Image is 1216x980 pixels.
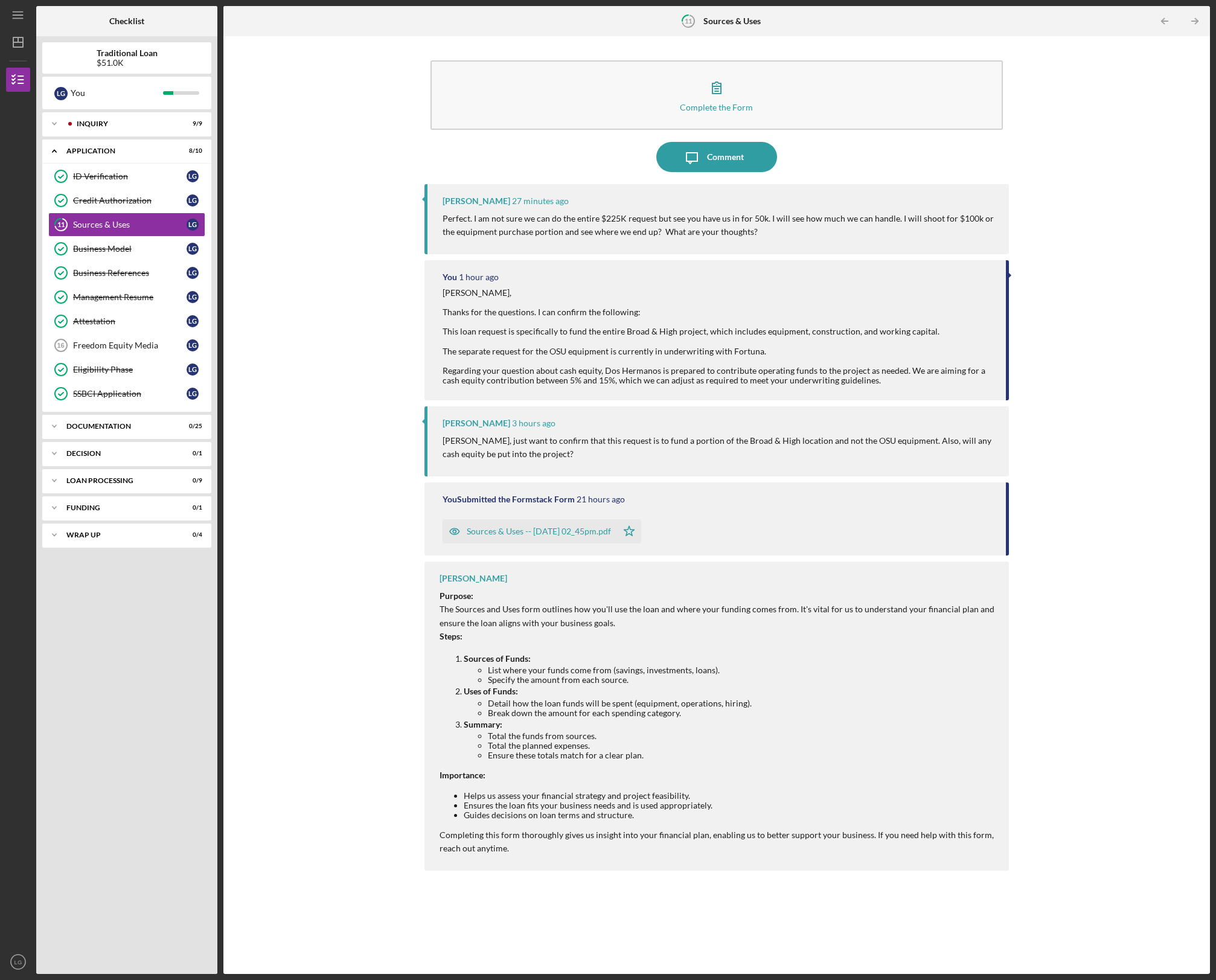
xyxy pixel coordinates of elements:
p: [PERSON_NAME], just want to confirm that this request is to fund a portion of the Broad & High lo... [443,434,997,461]
div: Loan Processing [66,477,172,484]
div: L G [187,315,199,327]
div: [PERSON_NAME] [443,196,510,206]
div: Sources & Uses -- [DATE] 02_45pm.pdf [467,527,611,536]
button: LG [6,950,30,974]
div: Eligibility Phase [73,365,187,374]
li: Total the funds from sources. [488,731,997,741]
div: Freedom Equity Media [73,341,187,350]
div: Business Model [73,244,187,254]
p: The Sources and Uses form outlines how you'll use the loan and where your funding comes from. It'... [440,603,997,630]
a: ID VerificationLG [48,164,205,188]
a: SSBCI ApplicationLG [48,382,205,406]
tspan: 16 [57,342,64,349]
li: Total the planned expenses. [488,741,997,751]
li: Guides decisions on loan terms and structure. [464,810,997,820]
li: List where your funds come from (savings, investments, loans). [488,665,997,675]
div: Credit Authorization [73,196,187,205]
div: 0 / 1 [181,450,202,457]
div: You [443,272,457,282]
b: Checklist [109,16,144,26]
li: Specify the amount from each source. [488,675,997,685]
div: L G [187,388,199,400]
strong: Importance: [440,770,485,780]
div: Decision [66,450,172,457]
a: AttestationLG [48,309,205,333]
div: SSBCI Application [73,389,187,399]
div: L G [187,194,199,207]
a: 11Sources & UsesLG [48,213,205,237]
time: 2025-09-12 14:39 [459,272,499,282]
time: 2025-09-12 15:16 [512,196,569,206]
div: Management Resume [73,292,187,302]
div: 0 / 9 [181,477,202,484]
div: 0 / 1 [181,504,202,511]
div: Wrap up [66,531,172,539]
strong: Sources of Funds: [464,653,531,664]
tspan: 11 [57,221,65,229]
strong: Summary: [464,719,502,729]
li: Ensures the loan fits your business needs and is used appropriately. [464,801,997,810]
li: Helps us assess your financial strategy and project feasibility. [464,791,997,801]
p: Completing this form thoroughly gives us insight into your financial plan, enabling us to better ... [440,828,997,856]
div: Complete the Form [680,103,753,112]
a: Eligibility PhaseLG [48,357,205,382]
div: L G [187,219,199,231]
li: Ensure these totals match for a clear plan. [488,751,997,760]
div: L G [187,363,199,376]
a: Business ModelLG [48,237,205,261]
div: Inquiry [77,120,172,127]
div: $51.0K [97,58,158,68]
div: Comment [707,142,744,172]
div: L G [187,243,199,255]
div: Business References [73,268,187,278]
strong: Steps: [440,631,462,641]
a: 16Freedom Equity MediaLG [48,333,205,357]
div: 8 / 10 [181,147,202,155]
button: Sources & Uses -- [DATE] 02_45pm.pdf [443,519,641,543]
div: Funding [66,504,172,511]
div: Application [66,147,172,155]
div: L G [187,267,199,279]
text: LG [14,959,22,966]
div: Sources & Uses [73,220,187,229]
li: Break down the amount for each spending category. [488,708,997,718]
div: 9 / 9 [181,120,202,127]
div: You [71,83,163,103]
div: L G [54,87,68,100]
a: Business ReferencesLG [48,261,205,285]
b: Traditional Loan [97,48,158,58]
a: Credit AuthorizationLG [48,188,205,213]
p: Perfect. I am not sure we can do the entire $225K request but see you have us in for 50k. I will ... [443,212,997,239]
div: [PERSON_NAME] [443,418,510,428]
div: L G [187,170,199,182]
div: Documentation [66,423,172,430]
div: ID Verification [73,171,187,181]
div: L G [187,291,199,303]
time: 2025-09-11 18:46 [577,495,625,504]
time: 2025-09-12 12:21 [512,418,555,428]
div: 0 / 25 [181,423,202,430]
div: [PERSON_NAME], Thanks for the questions. I can confirm the following: This loan request is specif... [443,288,994,385]
button: Comment [656,142,777,172]
div: You Submitted the Formstack Form [443,495,575,504]
li: Detail how the loan funds will be spent (equipment, operations, hiring). [488,699,997,708]
div: 0 / 4 [181,531,202,539]
strong: Purpose: [440,591,473,601]
div: L G [187,339,199,351]
a: Management ResumeLG [48,285,205,309]
strong: Uses of Funds: [464,686,518,696]
div: Attestation [73,316,187,326]
div: [PERSON_NAME] [440,574,507,583]
tspan: 11 [684,17,691,25]
button: Complete the Form [430,60,1003,130]
b: Sources & Uses [703,16,761,26]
